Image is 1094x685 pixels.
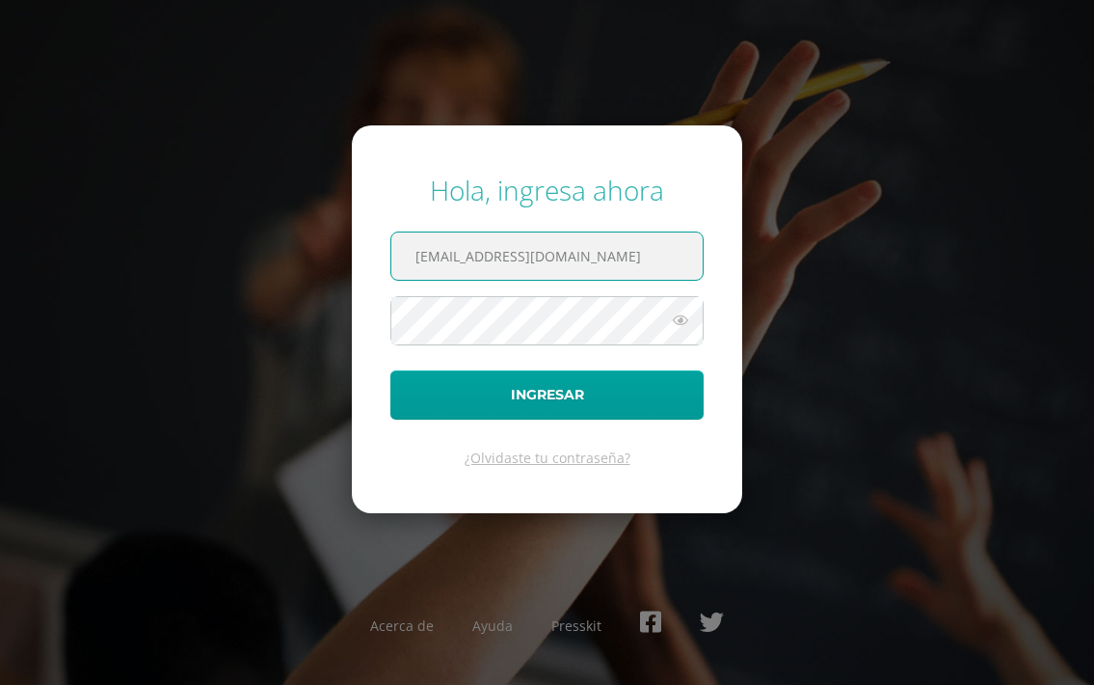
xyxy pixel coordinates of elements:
button: Ingresar [390,370,704,420]
a: Presskit [551,616,601,635]
a: Acerca de [370,616,434,635]
a: ¿Olvidaste tu contraseña? [465,449,630,467]
div: Hola, ingresa ahora [390,172,704,208]
input: Correo electrónico o usuario [391,233,703,280]
a: Ayuda [472,616,513,635]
